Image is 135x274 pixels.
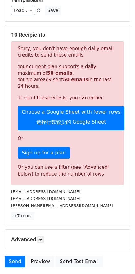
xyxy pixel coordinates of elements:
[104,244,135,274] div: 聊天小组件
[11,6,35,15] a: Load...
[56,256,103,267] a: Send Test Email
[11,212,34,220] a: +7 more
[27,256,54,267] a: Preview
[18,106,124,130] a: Choose a Google Sheet with fewer rows选择行数较少的 Google Sheet
[11,31,124,38] h5: 10 Recipients
[18,45,117,59] p: Sorry, you don't have enough daily email credits to send these emails.
[18,164,117,178] div: Or you can use a filter (see "Advanced" below) to reduce the number of rows
[11,189,80,194] small: [EMAIL_ADDRESS][DOMAIN_NAME]
[47,70,72,76] strong: 50 emails
[36,119,106,125] font: 选择行数较少的 Google Sheet
[18,64,117,90] p: Your current plan supports a daily maximum of . You've already sent in the last 24 hours.
[45,6,61,15] button: Save
[11,236,124,243] h5: Advanced
[18,135,117,142] p: Or
[18,95,117,101] p: To send these emails, you can either:
[11,196,80,201] small: [EMAIL_ADDRESS][DOMAIN_NAME]
[11,203,113,208] small: [PERSON_NAME][EMAIL_ADDRESS][DOMAIN_NAME]
[104,244,135,274] iframe: Chat Widget
[18,147,70,159] a: Sign up for a plan
[5,256,25,267] a: Send
[63,77,88,83] strong: 50 emails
